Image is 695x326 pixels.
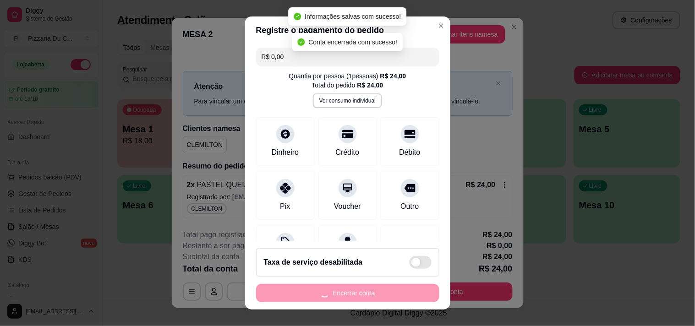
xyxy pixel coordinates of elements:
[280,201,290,212] div: Pix
[399,147,420,158] div: Débito
[294,13,301,20] span: check-circle
[334,201,361,212] div: Voucher
[312,81,383,90] div: Total do pedido
[357,81,383,90] div: R$ 24,00
[305,13,401,20] span: Informações salvas com sucesso!
[262,48,434,66] input: Ex.: hambúrguer de cordeiro
[434,18,449,33] button: Close
[298,38,305,46] span: check-circle
[380,71,406,81] div: R$ 24,00
[336,147,360,158] div: Crédito
[272,147,299,158] div: Dinheiro
[289,71,406,81] div: Quantia por pessoa ( 1 pessoas)
[400,201,419,212] div: Outro
[264,257,363,268] h2: Taxa de serviço desabilitada
[245,16,450,44] header: Registre o pagamento do pedido
[309,38,398,46] span: Conta encerrada com sucesso!
[313,93,382,108] button: Ver consumo individual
